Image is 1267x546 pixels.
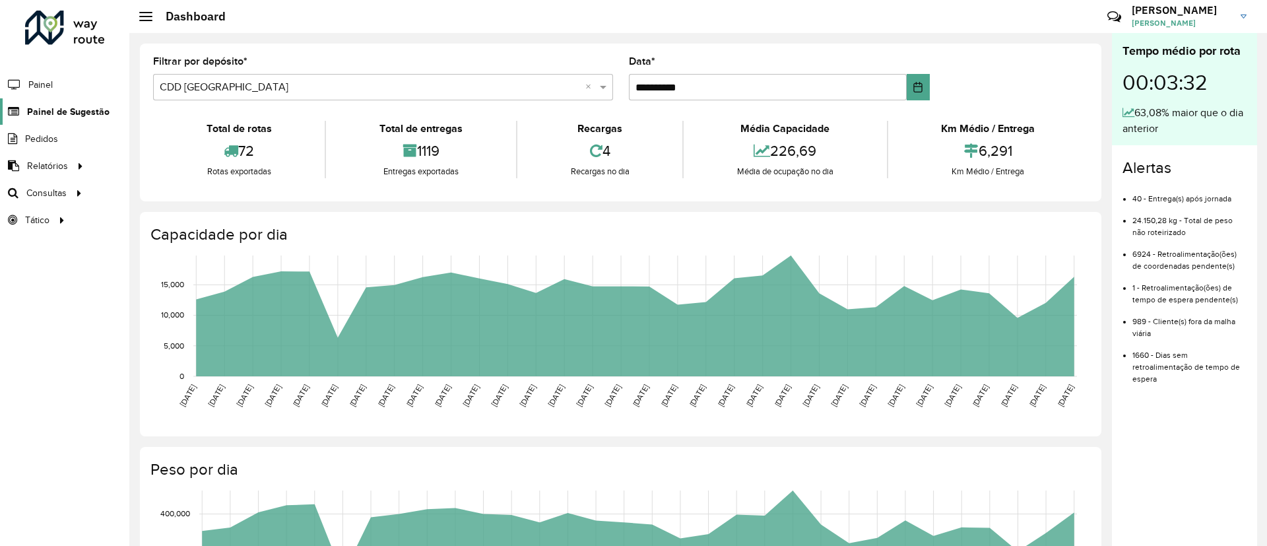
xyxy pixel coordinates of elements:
[603,383,622,408] text: [DATE]
[1100,3,1128,31] a: Contato Rápido
[575,383,594,408] text: [DATE]
[546,383,566,408] text: [DATE]
[28,78,53,92] span: Painel
[25,213,49,227] span: Tático
[26,186,67,200] span: Consultas
[585,79,597,95] span: Clear all
[1122,158,1247,178] h4: Alertas
[152,9,226,24] h2: Dashboard
[179,372,184,380] text: 0
[858,383,877,408] text: [DATE]
[521,121,679,137] div: Recargas
[629,53,655,69] label: Data
[1132,272,1247,306] li: 1 - Retroalimentação(ões) de tempo de espera pendente(s)
[1122,60,1247,105] div: 00:03:32
[1132,183,1247,205] li: 40 - Entrega(s) após jornada
[1132,339,1247,385] li: 1660 - Dias sem retroalimentação de tempo de espera
[490,383,509,408] text: [DATE]
[348,383,367,408] text: [DATE]
[178,383,197,408] text: [DATE]
[801,383,820,408] text: [DATE]
[1056,383,1075,408] text: [DATE]
[27,105,110,119] span: Painel de Sugestão
[892,121,1085,137] div: Km Médio / Entrega
[1132,205,1247,238] li: 24.150,28 kg - Total de peso não roteirizado
[376,383,395,408] text: [DATE]
[329,165,512,178] div: Entregas exportadas
[915,383,934,408] text: [DATE]
[291,383,310,408] text: [DATE]
[907,74,930,100] button: Choose Date
[521,137,679,165] div: 4
[829,383,849,408] text: [DATE]
[943,383,962,408] text: [DATE]
[153,53,247,69] label: Filtrar por depósito
[892,165,1085,178] div: Km Médio / Entrega
[1132,306,1247,339] li: 989 - Cliente(s) fora da malha viária
[1027,383,1047,408] text: [DATE]
[659,383,678,408] text: [DATE]
[773,383,792,408] text: [DATE]
[1122,105,1247,137] div: 63,08% maior que o dia anterior
[999,383,1018,408] text: [DATE]
[160,510,190,518] text: 400,000
[1132,238,1247,272] li: 6924 - Retroalimentação(ões) de coordenadas pendente(s)
[433,383,452,408] text: [DATE]
[161,311,184,320] text: 10,000
[329,137,512,165] div: 1119
[1132,4,1231,17] h3: [PERSON_NAME]
[1132,17,1231,29] span: [PERSON_NAME]
[156,137,321,165] div: 72
[461,383,480,408] text: [DATE]
[971,383,990,408] text: [DATE]
[744,383,763,408] text: [DATE]
[161,281,184,289] text: 15,000
[319,383,339,408] text: [DATE]
[207,383,226,408] text: [DATE]
[687,137,883,165] div: 226,69
[27,159,68,173] span: Relatórios
[631,383,650,408] text: [DATE]
[263,383,282,408] text: [DATE]
[25,132,58,146] span: Pedidos
[886,383,905,408] text: [DATE]
[329,121,512,137] div: Total de entregas
[156,121,321,137] div: Total de rotas
[687,165,883,178] div: Média de ocupação no dia
[150,460,1088,479] h4: Peso por dia
[164,341,184,350] text: 5,000
[235,383,254,408] text: [DATE]
[688,383,707,408] text: [DATE]
[518,383,537,408] text: [DATE]
[150,225,1088,244] h4: Capacidade por dia
[716,383,735,408] text: [DATE]
[1122,42,1247,60] div: Tempo médio por rota
[687,121,883,137] div: Média Capacidade
[892,137,1085,165] div: 6,291
[521,165,679,178] div: Recargas no dia
[156,165,321,178] div: Rotas exportadas
[405,383,424,408] text: [DATE]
